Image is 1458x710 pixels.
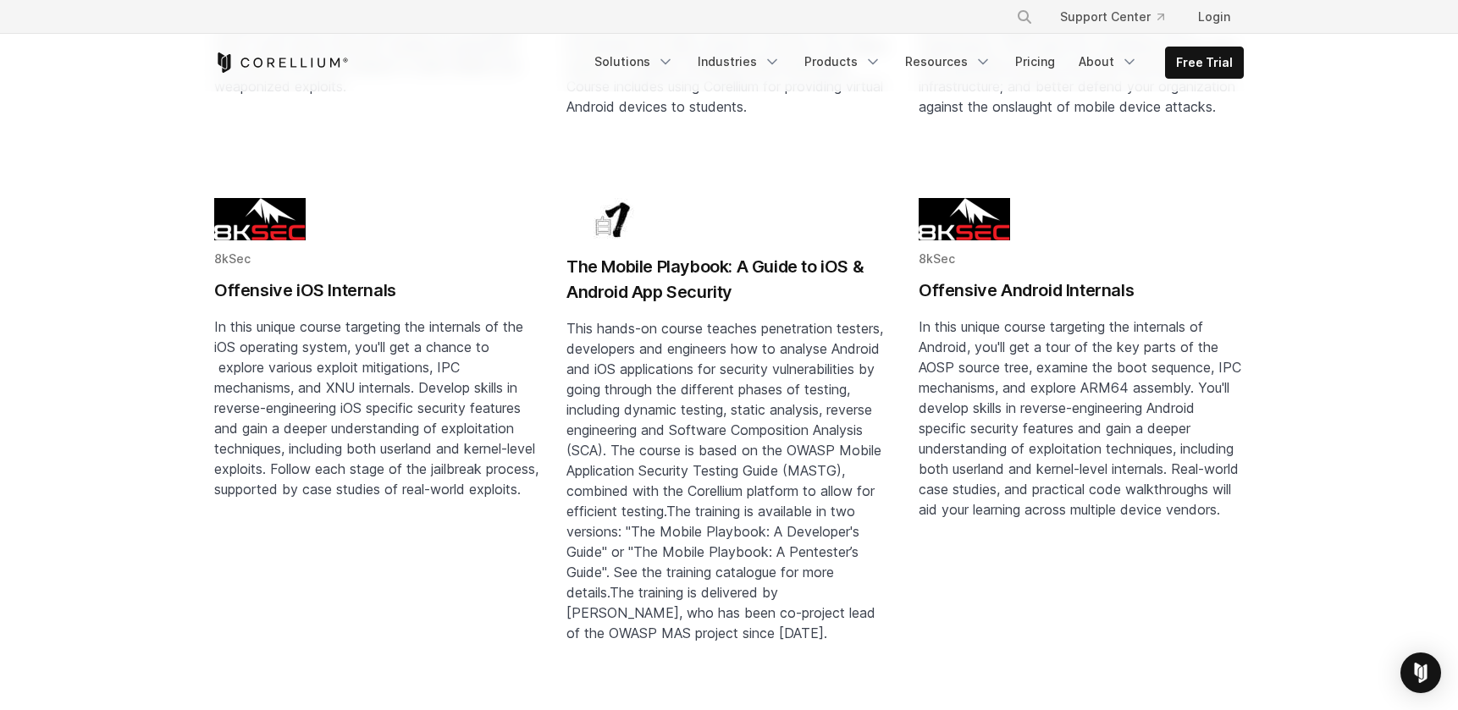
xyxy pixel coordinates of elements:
[895,47,1002,77] a: Resources
[566,320,883,520] span: This hands-on course teaches penetration testers, developers and engineers how to analyse Android...
[566,584,875,641] span: The training is delivered by [PERSON_NAME], who has been co-project lead of the OWASP MAS project...
[919,318,1241,518] span: In this unique course targeting the internals of Android, you'll get a tour of the key parts of t...
[919,198,1010,240] img: 8KSEC logo
[214,52,349,73] a: Corellium Home
[566,254,892,305] h2: The Mobile Playbook: A Guide to iOS & Android App Security
[1047,2,1178,32] a: Support Center
[1185,2,1244,32] a: Login
[1400,652,1441,693] div: Open Intercom Messenger
[566,503,859,601] span: The training is available in two versions: "The Mobile Playbook: A Developer's Guide" or "The Mob...
[919,251,955,266] span: 8kSec
[584,47,1244,79] div: Navigation Menu
[996,2,1244,32] div: Navigation Menu
[214,251,251,266] span: 8kSec
[214,278,539,303] h2: Offensive iOS Internals
[214,198,539,697] a: Blog post summary: Offensive iOS Internals
[1069,47,1148,77] a: About
[1009,2,1040,32] button: Search
[566,198,892,697] a: Blog post summary: The Mobile Playbook: A Guide to iOS & Android App Security
[214,198,306,240] img: 8KSEC logo
[1005,47,1065,77] a: Pricing
[794,47,892,77] a: Products
[919,198,1244,697] a: Blog post summary: Offensive Android Internals
[919,278,1244,303] h2: Offensive Android Internals
[214,318,538,498] span: In this unique course targeting the internals of the iOS operating system, you'll get a chance to...
[566,198,658,240] img: Bai7 logo updated
[1166,47,1243,78] a: Free Trial
[688,47,791,77] a: Industries
[584,47,684,77] a: Solutions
